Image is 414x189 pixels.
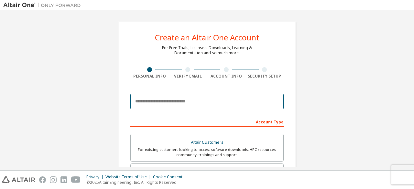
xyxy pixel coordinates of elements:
div: Privacy [86,174,105,180]
div: For existing customers looking to access software downloads, HPC resources, community, trainings ... [135,147,279,157]
img: instagram.svg [50,176,57,183]
div: Website Terms of Use [105,174,153,180]
p: © 2025 Altair Engineering, Inc. All Rights Reserved. [86,180,186,185]
div: Security Setup [245,74,284,79]
div: Verify Email [169,74,207,79]
img: youtube.svg [71,176,81,183]
div: For Free Trials, Licenses, Downloads, Learning & Documentation and so much more. [162,45,252,56]
div: Account Info [207,74,245,79]
img: Altair One [3,2,84,8]
div: Personal Info [130,74,169,79]
img: facebook.svg [39,176,46,183]
div: Create an Altair One Account [155,34,259,41]
div: Cookie Consent [153,174,186,180]
div: Altair Customers [135,138,279,147]
img: linkedin.svg [60,176,67,183]
img: altair_logo.svg [2,176,35,183]
div: Account Type [130,116,284,127]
